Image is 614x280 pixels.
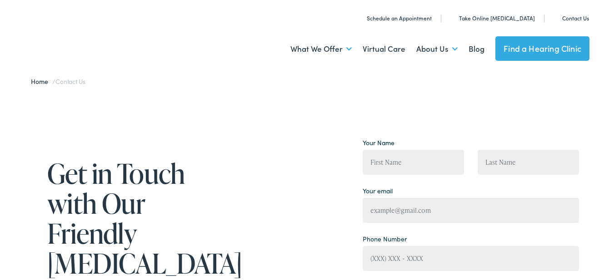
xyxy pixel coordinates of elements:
span: / [31,77,85,86]
a: What We Offer [290,32,352,66]
a: Take Online [MEDICAL_DATA] [449,14,535,22]
a: Contact Us [552,14,589,22]
label: Phone Number [363,234,407,244]
input: Last Name [478,150,579,175]
a: Virtual Care [363,32,405,66]
img: utility icon [357,14,363,23]
a: About Us [416,32,458,66]
input: (XXX) XXX - XXXX [363,246,579,271]
input: First Name [363,150,464,175]
img: utility icon [449,14,455,23]
img: utility icon [552,14,559,23]
label: Your Name [363,138,394,147]
label: Your email [363,186,393,196]
span: Contact Us [55,77,85,86]
a: Blog [469,32,484,66]
a: Find a Hearing Clinic [495,36,589,61]
a: Home [31,77,52,86]
a: Schedule an Appointment [357,14,432,22]
input: example@gmail.com [363,198,579,223]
